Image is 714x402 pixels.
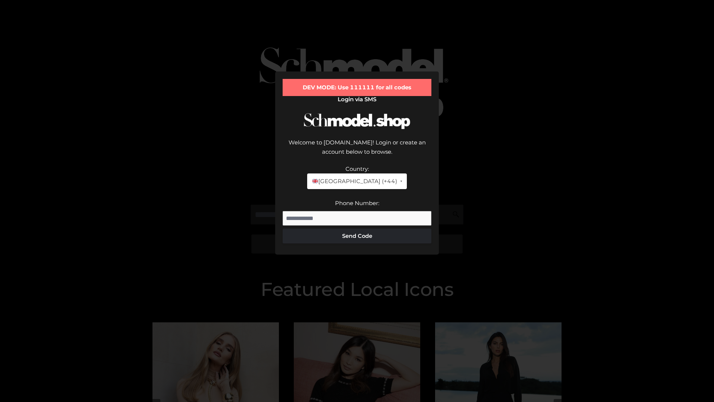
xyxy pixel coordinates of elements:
button: Send Code [283,229,431,243]
span: [GEOGRAPHIC_DATA] (+44) [312,176,397,186]
img: 🇬🇧 [312,178,318,184]
div: DEV MODE: Use 111111 for all codes [283,79,431,96]
div: Welcome to [DOMAIN_NAME]! Login or create an account below to browse. [283,138,431,164]
img: Schmodel Logo [301,106,413,136]
label: Phone Number: [335,200,379,207]
label: Country: [345,165,369,172]
h2: Login via SMS [283,96,431,103]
